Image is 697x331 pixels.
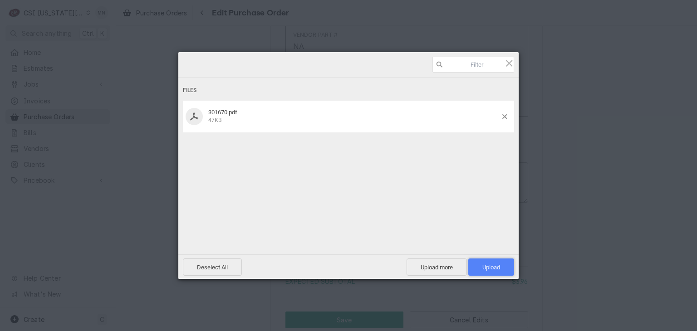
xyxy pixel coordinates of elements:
div: 301670.pdf [206,109,502,124]
span: Upload [468,258,514,276]
span: 47KB [208,117,221,123]
span: Upload [482,264,500,271]
input: Filter [432,57,514,73]
span: Upload more [407,258,467,276]
span: Click here or hit ESC to close picker [504,58,514,68]
span: Deselect All [183,258,242,276]
span: 301670.pdf [208,109,237,116]
div: Files [183,82,514,99]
